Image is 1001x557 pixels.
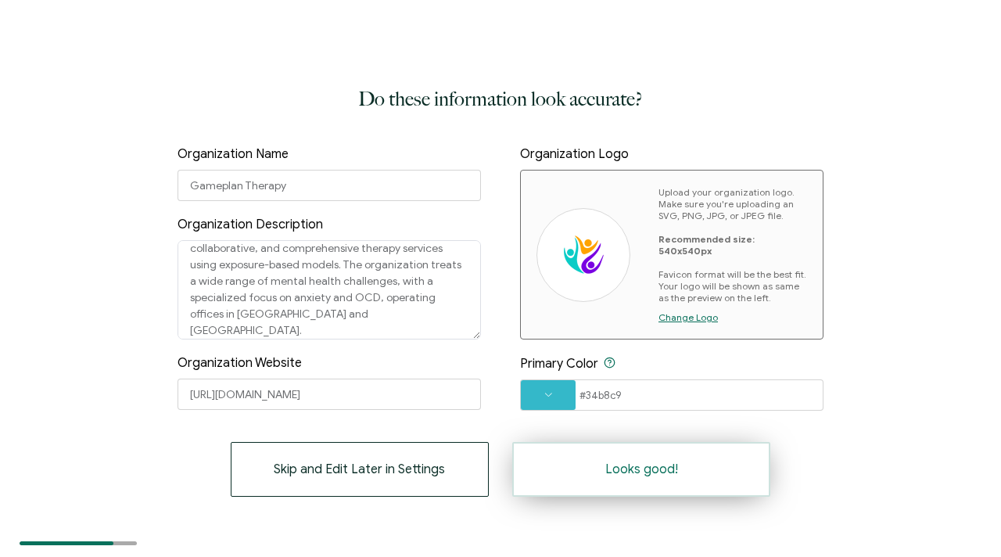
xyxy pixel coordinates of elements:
[520,379,823,411] input: HEX Code
[605,463,678,476] span: Looks good!
[658,233,755,257] b: Recommended size: 540x540px
[178,146,289,162] span: Organization Name
[658,311,718,323] span: Change Logo
[178,217,323,232] span: Organization Description
[178,170,481,201] input: Organization name
[274,463,445,476] span: Skip and Edit Later in Settings
[658,186,807,304] p: Upload your organization logo. Make sure you're uploading an SVG, PNG, JPG, or JPEG file. Favicon...
[178,355,302,371] span: Organization Website
[923,482,1001,557] iframe: Chat Widget
[178,379,481,410] input: Website
[520,356,598,372] span: Primary Color
[231,442,489,497] button: Skip and Edit Later in Settings
[520,146,629,162] span: Organization Logo
[512,442,770,497] button: Looks good!
[358,84,643,115] h1: Do these information look accurate?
